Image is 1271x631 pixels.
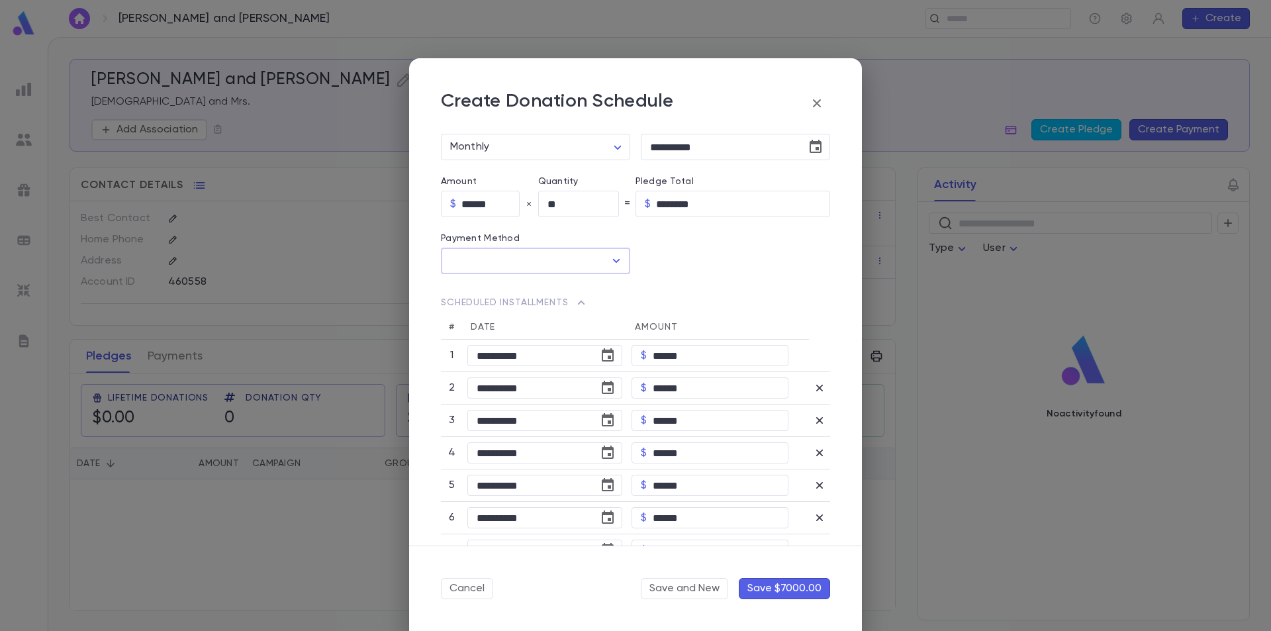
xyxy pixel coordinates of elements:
[607,252,626,270] button: Open
[471,322,495,332] span: Date
[635,176,830,187] label: Pledge Total
[641,414,647,427] p: $
[594,375,621,401] button: Choose date, selected date is Oct 2, 2025
[594,440,621,466] button: Choose date, selected date is Dec 2, 2025
[450,197,456,211] p: $
[641,479,647,492] p: $
[641,349,647,362] p: $
[446,511,458,524] p: 6
[449,322,455,332] span: #
[641,381,647,395] p: $
[441,295,589,311] span: Scheduled Installments
[594,342,621,369] button: Choose date, selected date is Sep 2, 2025
[446,414,458,427] p: 3
[635,322,677,332] span: Amount
[802,134,829,160] button: Choose date, selected date is Sep 2, 2025
[441,578,493,599] button: Cancel
[594,472,621,499] button: Choose date, selected date is Jan 2, 2026
[641,446,647,460] p: $
[641,544,647,557] p: $
[446,446,458,460] p: 4
[594,407,621,434] button: Choose date, selected date is Nov 2, 2025
[641,511,647,524] p: $
[641,578,728,599] button: Save and New
[594,505,621,531] button: Choose date, selected date is Feb 2, 2026
[624,197,630,211] p: =
[441,134,630,160] div: Monthly
[645,197,651,211] p: $
[446,349,458,362] p: 1
[446,381,458,395] p: 2
[538,176,635,187] label: Quantity
[446,479,458,492] p: 5
[441,290,589,315] button: Scheduled Installments
[441,90,674,117] p: Create Donation Schedule
[450,142,489,152] span: Monthly
[594,537,621,563] button: Choose date, selected date is Mar 2, 2026
[446,544,458,557] p: 7
[739,578,830,599] button: Save $7000.00
[441,176,538,187] label: Amount
[441,233,630,244] p: Payment Method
